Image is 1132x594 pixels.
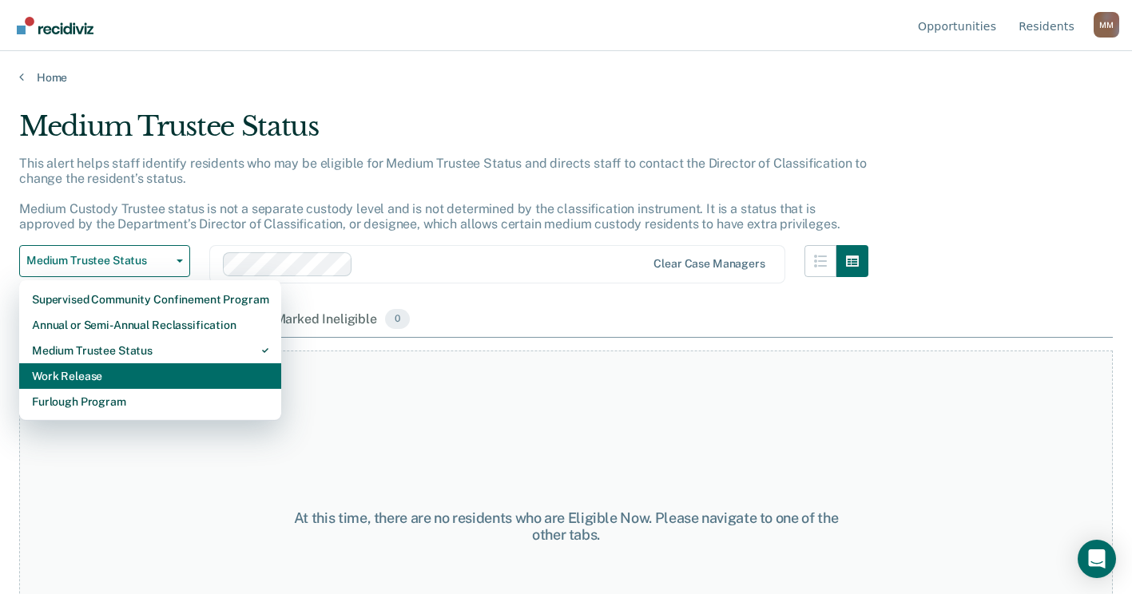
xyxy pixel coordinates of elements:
[32,287,268,312] div: Supervised Community Confinement Program
[26,254,170,267] span: Medium Trustee Status
[19,156,867,232] p: This alert helps staff identify residents who may be eligible for Medium Trustee Status and direc...
[32,338,268,363] div: Medium Trustee Status
[32,312,268,338] div: Annual or Semi-Annual Reclassification
[19,70,1113,85] a: Home
[1094,12,1119,38] div: M M
[293,509,840,544] div: At this time, there are no residents who are Eligible Now. Please navigate to one of the other tabs.
[19,245,190,277] button: Medium Trustee Status
[32,389,268,414] div: Furlough Program
[385,309,410,330] span: 0
[32,363,268,389] div: Work Release
[19,110,868,156] div: Medium Trustee Status
[17,17,93,34] img: Recidiviz
[1094,12,1119,38] button: Profile dropdown button
[653,257,765,271] div: Clear case managers
[272,303,414,338] div: Marked Ineligible0
[19,280,281,421] div: Dropdown Menu
[1078,540,1116,578] div: Open Intercom Messenger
